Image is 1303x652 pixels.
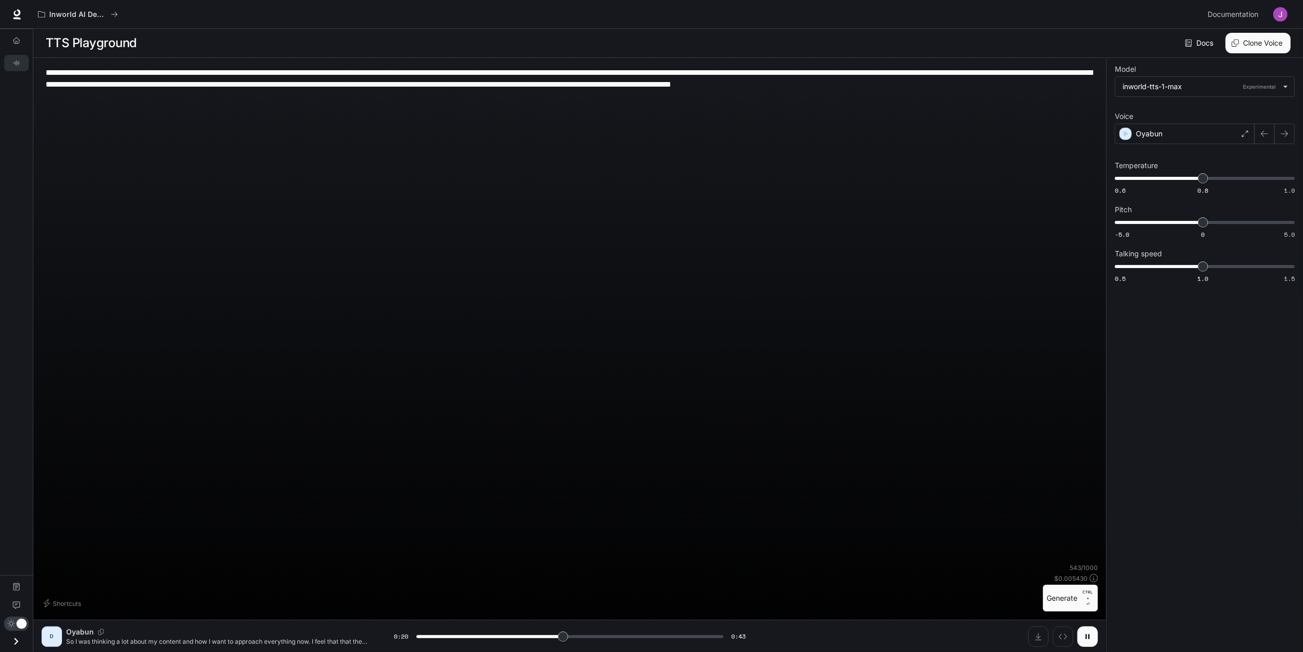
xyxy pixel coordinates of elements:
[16,618,27,629] span: Dark mode toggle
[66,637,369,646] p: So I was thinking a lot about my content and how I want to approach everything now. I feel that t...
[1208,8,1258,21] span: Documentation
[1183,33,1217,53] a: Docs
[1115,250,1162,257] p: Talking speed
[1270,4,1291,25] button: User avatar
[1043,585,1098,612] button: GenerateCTRL +⏎
[1082,589,1094,607] p: ⏎
[5,631,28,652] button: Open drawer
[49,10,107,19] p: Inworld AI Demos
[1115,206,1132,213] p: Pitch
[1284,274,1295,283] span: 1.5
[4,32,29,49] a: Overview
[1028,626,1049,647] button: Download audio
[1122,81,1278,92] div: inworld-tts-1-max
[1115,113,1133,120] p: Voice
[1070,563,1098,572] p: 543 / 1000
[4,579,29,595] a: Documentation
[1115,274,1126,283] span: 0.5
[1273,7,1288,22] img: User avatar
[1115,162,1158,169] p: Temperature
[33,4,123,25] button: All workspaces
[1284,230,1295,239] span: 5.0
[1115,230,1129,239] span: -5.0
[42,595,85,612] button: Shortcuts
[94,629,108,635] button: Copy Voice ID
[394,631,408,642] span: 0:20
[1053,626,1073,647] button: Inspect
[4,55,29,71] a: TTS Playground
[1197,274,1208,283] span: 1.0
[46,33,137,53] h1: TTS Playground
[1204,4,1266,25] a: Documentation
[1115,66,1136,73] p: Model
[1054,574,1088,583] p: $ 0.005430
[44,628,60,645] div: D
[1136,129,1162,139] p: Oyabun
[4,597,29,614] a: Feedback
[1284,186,1295,195] span: 1.0
[1201,230,1205,239] span: 0
[732,631,746,642] span: 0:43
[1197,186,1208,195] span: 0.8
[1115,186,1126,195] span: 0.6
[1241,82,1278,91] p: Experimental
[66,627,94,637] p: Oyabun
[1115,77,1294,96] div: inworld-tts-1-maxExperimental
[1082,589,1094,601] p: CTRL +
[1226,33,1291,53] button: Clone Voice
